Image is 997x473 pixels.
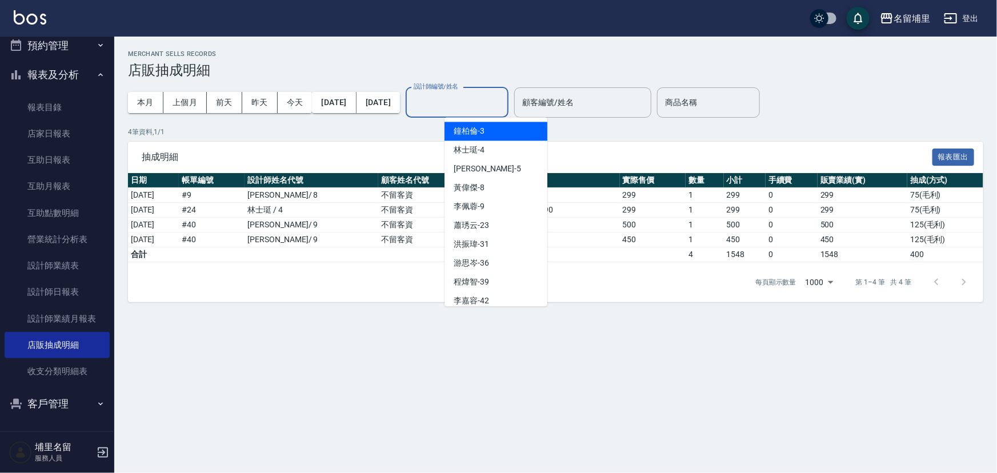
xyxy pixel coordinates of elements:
td: 450 [818,233,907,247]
td: 1 [686,188,723,203]
td: 不留客資 [378,188,472,203]
button: 今天 [278,92,313,113]
td: 0 [766,247,818,262]
span: 游思岑 -36 [454,257,489,269]
a: 店販抽成明細 [5,332,110,358]
th: 顧客姓名代號 [378,173,472,188]
button: 報表及分析 [5,60,110,90]
td: 450 [724,233,766,247]
button: [DATE] [357,92,400,113]
span: 林士珽 -4 [454,144,485,156]
td: 299 [724,203,766,218]
span: 程煒智 -39 [454,276,489,288]
span: 李佩蓉 -9 [454,201,485,213]
a: 報表目錄 [5,94,110,121]
td: 1 [686,218,723,233]
td: 299 [818,188,907,203]
p: 4 筆資料, 1 / 1 [128,127,983,137]
td: [DATE] [128,233,179,247]
td: 500 [818,218,907,233]
th: 日期 [128,173,179,188]
button: [DATE] [312,92,356,113]
button: 名留埔里 [875,7,935,30]
a: 互助日報表 [5,147,110,173]
td: 1 [686,203,723,218]
td: [DATE] [128,203,179,218]
img: Person [9,441,32,464]
td: 林士珽 / 4 [245,203,378,218]
td: [PERSON_NAME]/ 9 [245,233,378,247]
td: [PERSON_NAME]/ 9 [245,218,378,233]
h3: 店販抽成明細 [128,62,983,78]
th: 小計 [724,173,766,188]
td: 4 [686,247,723,262]
th: 抽成(方式) [907,173,983,188]
a: 設計師業績表 [5,252,110,279]
td: 299 [620,203,686,218]
td: [DATE] [128,188,179,203]
th: 販賣業績(實) [818,173,907,188]
span: 鐘柏倫 -3 [454,125,485,137]
td: 400 [907,247,983,262]
a: 設計師日報表 [5,279,110,305]
td: 1548 [818,247,907,262]
td: 1 [686,233,723,247]
p: 第 1–4 筆 共 4 筆 [856,277,911,287]
td: # 40 [179,233,245,247]
button: 昨天 [242,92,278,113]
th: 實際售價 [620,173,686,188]
td: 125 ( 毛利 ) [907,233,983,247]
td: # 24 [179,203,245,218]
span: 抽成明細 [142,151,932,163]
th: 帳單編號 [179,173,245,188]
div: 1000 [801,267,838,298]
button: 登出 [939,8,983,29]
td: 合計 [128,247,179,262]
td: # 9 [179,188,245,203]
td: 0 [766,233,818,247]
h2: Merchant Sells Records [128,50,983,58]
img: Logo [14,10,46,25]
td: 299 [818,203,907,218]
p: 服務人員 [35,453,93,463]
a: 營業統計分析表 [5,226,110,252]
td: 500 [724,218,766,233]
td: 0 [766,203,818,218]
button: 報表匯出 [932,149,975,166]
button: 本月 [128,92,163,113]
td: 1548 [724,247,766,262]
a: 設計師業績月報表 [5,306,110,332]
a: 互助月報表 [5,173,110,199]
td: 299 [620,188,686,203]
button: 預約管理 [5,31,110,61]
td: 125 ( 毛利 ) [907,218,983,233]
td: [DATE] [128,218,179,233]
td: 不留客資 [378,203,472,218]
span: 李嘉容 -42 [454,295,489,307]
h5: 埔里名留 [35,442,93,453]
td: 不留客資 [378,218,472,233]
a: 互助點數明細 [5,200,110,226]
th: 手續費 [766,173,818,188]
td: # 40 [179,218,245,233]
button: save [847,7,870,30]
a: 收支分類明細表 [5,358,110,384]
div: 名留埔里 [894,11,930,26]
td: 500 [620,218,686,233]
td: 0 [766,218,818,233]
button: 上個月 [163,92,207,113]
button: 前天 [207,92,242,113]
td: 75 ( 毛利 ) [907,188,983,203]
td: 0 [766,188,818,203]
button: 客戶管理 [5,389,110,419]
td: 不留客資 [378,233,472,247]
td: 299 [724,188,766,203]
label: 設計師編號/姓名 [414,82,458,91]
td: 450 [620,233,686,247]
span: 洪振瑋 -31 [454,238,489,250]
th: 數量 [686,173,723,188]
p: 每頁顯示數量 [755,277,796,287]
td: 75 ( 毛利 ) [907,203,983,218]
th: 設計師姓名代號 [245,173,378,188]
a: 店家日報表 [5,121,110,147]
